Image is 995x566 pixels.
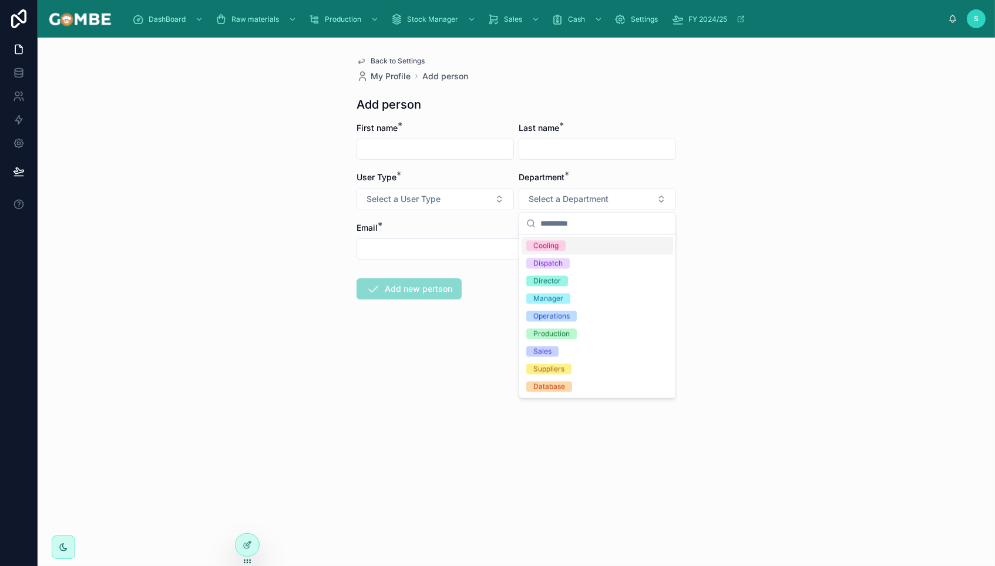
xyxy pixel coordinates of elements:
a: Back to Settings [357,56,425,66]
a: FY 2024/25 [668,9,751,30]
a: Settings [611,9,666,30]
div: Manager [533,294,563,304]
button: Select Button [357,188,514,210]
a: Sales [484,9,546,30]
span: Production [325,15,361,24]
span: Sales [504,15,522,24]
img: App logo [47,9,113,28]
span: Email [357,223,378,233]
div: Director [533,276,561,287]
span: Select a Department [529,193,609,205]
div: Suppliers [533,364,564,375]
div: Dispatch [533,258,563,269]
a: DashBoard [129,9,209,30]
div: Suggestions [519,235,675,398]
span: Stock Manager [407,15,458,24]
div: Cooling [533,241,559,251]
div: scrollable content [123,6,948,32]
span: S [974,14,979,23]
h1: Add person [357,96,421,113]
a: Add person [422,70,468,82]
span: Cash [568,15,585,24]
span: Settings [631,15,658,24]
button: Select Button [519,188,676,210]
span: FY 2024/25 [688,15,727,24]
div: Sales [533,346,552,357]
span: My Profile [371,70,411,82]
a: Production [305,9,385,30]
span: DashBoard [149,15,186,24]
span: Last name [519,123,559,133]
span: First name [357,123,398,133]
span: Select a User Type [367,193,441,205]
span: Department [519,172,564,182]
a: Stock Manager [387,9,482,30]
span: Raw materials [231,15,279,24]
div: Database [533,382,565,392]
a: My Profile [357,70,411,82]
span: User Type [357,172,396,182]
div: Operations [533,311,570,322]
span: Back to Settings [371,56,425,66]
div: Production [533,329,570,339]
a: Raw materials [211,9,302,30]
a: Cash [548,9,609,30]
